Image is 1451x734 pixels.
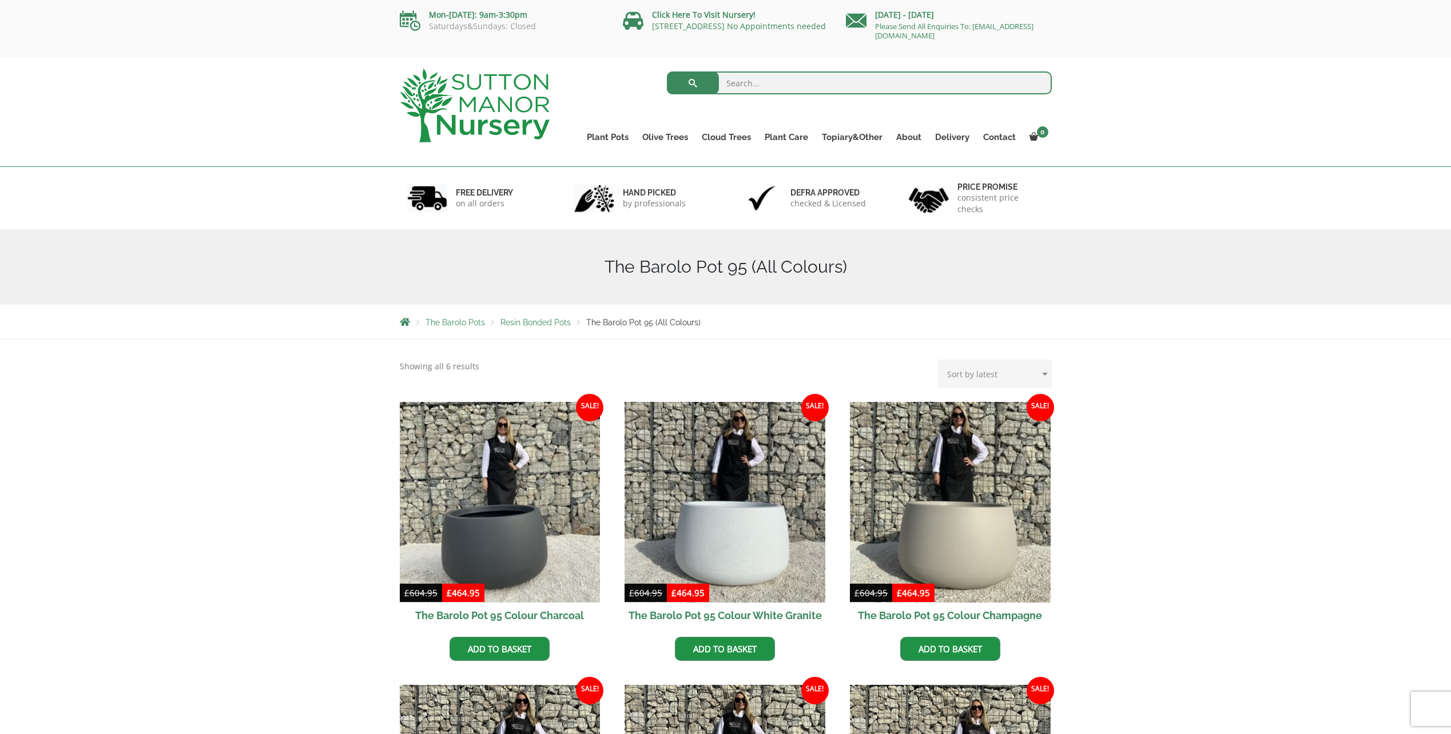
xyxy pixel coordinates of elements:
bdi: 604.95 [854,587,888,599]
h6: Price promise [957,182,1044,192]
img: 1.jpg [407,183,447,213]
bdi: 604.95 [629,587,662,599]
a: Sale! The Barolo Pot 95 Colour Champagne [850,402,1051,628]
a: Please Send All Enquiries To: [EMAIL_ADDRESS][DOMAIN_NAME] [875,21,1033,41]
bdi: 604.95 [404,587,438,599]
a: Click Here To Visit Nursery! [652,9,756,20]
p: Mon-[DATE]: 9am-3:30pm [400,8,606,22]
a: Resin Bonded Pots [500,318,571,327]
span: Sale! [1027,677,1054,704]
a: Sale! The Barolo Pot 95 Colour Charcoal [400,402,601,628]
a: 0 [1023,129,1052,145]
img: 4.jpg [909,181,949,216]
p: Saturdays&Sundays: Closed [400,22,606,31]
h6: hand picked [623,188,686,198]
bdi: 464.95 [447,587,480,599]
p: on all orders [456,198,513,209]
span: £ [404,587,410,599]
h2: The Barolo Pot 95 Colour White Granite [625,603,825,628]
a: Contact [976,129,1023,145]
a: Olive Trees [635,129,695,145]
h6: FREE DELIVERY [456,188,513,198]
span: £ [671,587,677,599]
input: Search... [667,71,1052,94]
bdi: 464.95 [897,587,930,599]
p: checked & Licensed [790,198,866,209]
span: £ [629,587,634,599]
span: Sale! [1027,394,1054,421]
select: Shop order [938,360,1052,388]
p: by professionals [623,198,686,209]
span: Sale! [576,394,603,421]
span: Sale! [801,394,829,421]
img: The Barolo Pot 95 Colour White Granite [625,402,825,603]
p: consistent price checks [957,192,1044,215]
a: Add to basket: “The Barolo Pot 95 Colour White Granite” [675,637,775,661]
img: The Barolo Pot 95 Colour Champagne [850,402,1051,603]
img: logo [400,69,550,142]
a: The Barolo Pots [426,318,485,327]
span: 0 [1037,126,1048,138]
a: Add to basket: “The Barolo Pot 95 Colour Champagne” [900,637,1000,661]
a: Delivery [928,129,976,145]
span: £ [854,587,860,599]
a: About [889,129,928,145]
a: Topiary&Other [815,129,889,145]
a: Plant Care [758,129,815,145]
a: Plant Pots [580,129,635,145]
span: Sale! [801,677,829,704]
h6: Defra approved [790,188,866,198]
h2: The Barolo Pot 95 Colour Champagne [850,603,1051,628]
span: Sale! [576,677,603,704]
a: Sale! The Barolo Pot 95 Colour White Granite [625,402,825,628]
nav: Breadcrumbs [400,317,1052,326]
span: £ [897,587,902,599]
a: Cloud Trees [695,129,758,145]
h2: The Barolo Pot 95 Colour Charcoal [400,603,601,628]
p: Showing all 6 results [400,360,479,373]
p: [DATE] - [DATE] [846,8,1052,22]
bdi: 464.95 [671,587,705,599]
img: 3.jpg [742,183,782,213]
h1: The Barolo Pot 95 (All Colours) [400,257,1052,277]
span: £ [447,587,452,599]
img: 2.jpg [574,183,614,213]
span: The Barolo Pot 95 (All Colours) [586,318,701,327]
a: Add to basket: “The Barolo Pot 95 Colour Charcoal” [450,637,550,661]
a: [STREET_ADDRESS] No Appointments needed [652,21,826,31]
img: The Barolo Pot 95 Colour Charcoal [400,402,601,603]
